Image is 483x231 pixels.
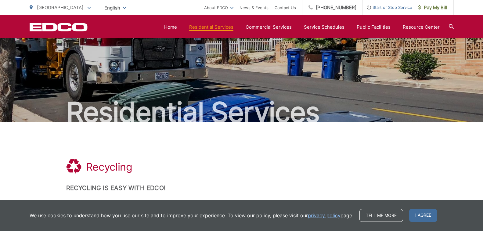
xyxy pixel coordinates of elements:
span: [GEOGRAPHIC_DATA] [37,5,83,10]
a: EDCD logo. Return to the homepage. [30,23,88,31]
a: Tell me more [359,209,403,222]
h1: Recycling [86,161,132,173]
a: Residential Services [189,23,233,31]
p: We use cookies to understand how you use our site and to improve your experience. To view our pol... [30,212,353,219]
a: Contact Us [275,4,296,11]
p: With our commingled recycling program, you can put all of your recyclables in one container. All ... [66,198,417,213]
a: Public Facilities [357,23,391,31]
span: Pay My Bill [418,4,447,11]
a: News & Events [240,4,269,11]
a: privacy policy [308,212,341,219]
a: Resource Center [403,23,440,31]
a: Home [164,23,177,31]
h2: Recycling is Easy with EDCO! [66,184,417,192]
h2: Residential Services [30,97,454,128]
span: I agree [409,209,437,222]
span: English [100,2,131,13]
a: Service Schedules [304,23,344,31]
a: Commercial Services [246,23,292,31]
a: About EDCO [204,4,233,11]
